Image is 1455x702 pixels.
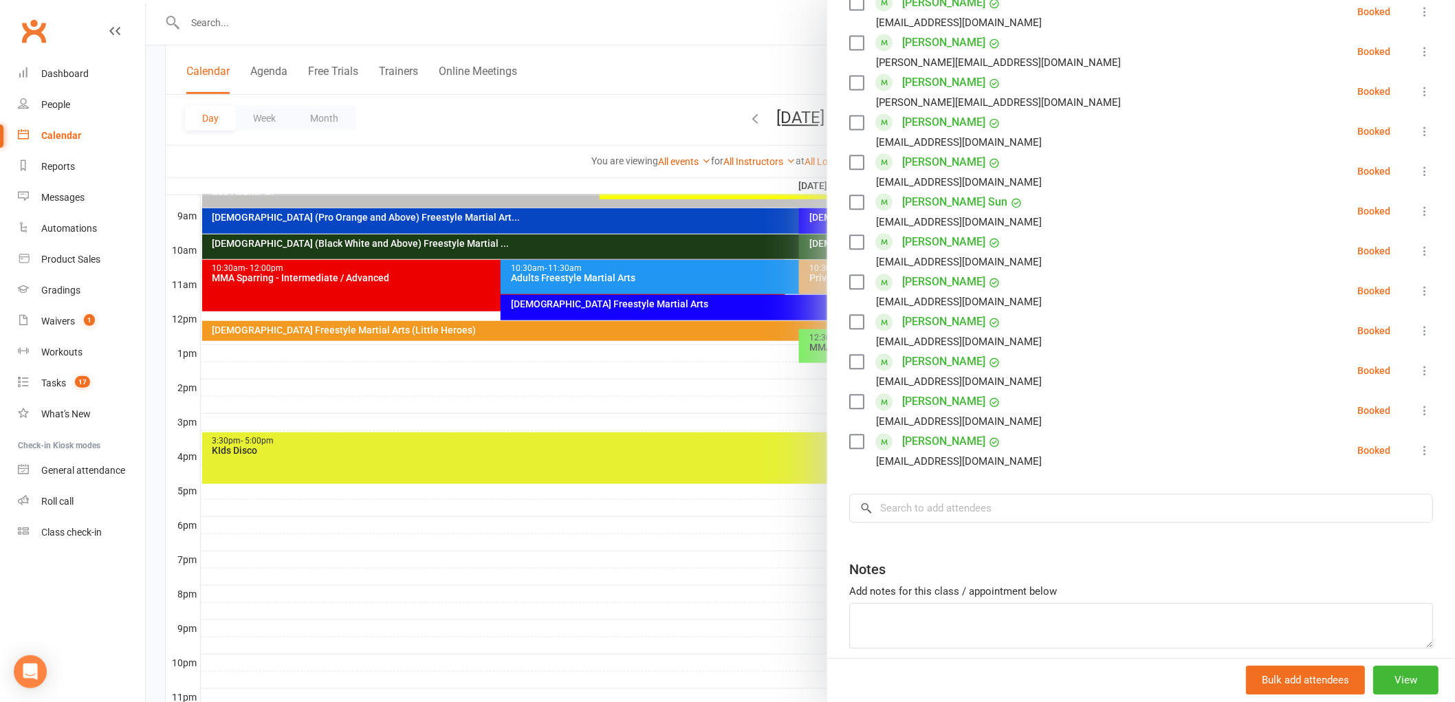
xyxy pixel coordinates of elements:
[1357,47,1390,56] div: Booked
[41,223,97,234] div: Automations
[876,452,1042,470] div: [EMAIL_ADDRESS][DOMAIN_NAME]
[1357,406,1390,415] div: Booked
[1357,446,1390,455] div: Booked
[41,408,91,419] div: What's New
[41,465,125,476] div: General attendance
[1357,7,1390,17] div: Booked
[876,293,1042,311] div: [EMAIL_ADDRESS][DOMAIN_NAME]
[41,316,75,327] div: Waivers
[17,14,51,48] a: Clubworx
[41,192,85,203] div: Messages
[18,486,145,517] a: Roll call
[876,213,1042,231] div: [EMAIL_ADDRESS][DOMAIN_NAME]
[1357,326,1390,336] div: Booked
[18,455,145,486] a: General attendance kiosk mode
[41,99,70,110] div: People
[18,399,145,430] a: What's New
[1357,366,1390,375] div: Booked
[1357,166,1390,176] div: Booked
[902,72,985,94] a: [PERSON_NAME]
[14,655,47,688] div: Open Intercom Messenger
[84,314,95,326] span: 1
[849,494,1433,523] input: Search to add attendees
[902,430,985,452] a: [PERSON_NAME]
[18,517,145,548] a: Class kiosk mode
[902,351,985,373] a: [PERSON_NAME]
[41,254,100,265] div: Product Sales
[1373,666,1438,695] button: View
[902,231,985,253] a: [PERSON_NAME]
[876,14,1042,32] div: [EMAIL_ADDRESS][DOMAIN_NAME]
[41,68,89,79] div: Dashboard
[902,311,985,333] a: [PERSON_NAME]
[1357,206,1390,216] div: Booked
[18,213,145,244] a: Automations
[902,191,1007,213] a: [PERSON_NAME] Sun
[876,373,1042,391] div: [EMAIL_ADDRESS][DOMAIN_NAME]
[902,391,985,413] a: [PERSON_NAME]
[41,347,83,358] div: Workouts
[902,32,985,54] a: [PERSON_NAME]
[1357,246,1390,256] div: Booked
[876,253,1042,271] div: [EMAIL_ADDRESS][DOMAIN_NAME]
[876,333,1042,351] div: [EMAIL_ADDRESS][DOMAIN_NAME]
[18,182,145,213] a: Messages
[41,130,81,141] div: Calendar
[41,285,80,296] div: Gradings
[876,413,1042,430] div: [EMAIL_ADDRESS][DOMAIN_NAME]
[1357,87,1390,96] div: Booked
[1357,127,1390,136] div: Booked
[902,111,985,133] a: [PERSON_NAME]
[41,377,66,388] div: Tasks
[18,337,145,368] a: Workouts
[18,58,145,89] a: Dashboard
[902,151,985,173] a: [PERSON_NAME]
[18,89,145,120] a: People
[1357,286,1390,296] div: Booked
[18,275,145,306] a: Gradings
[1246,666,1365,695] button: Bulk add attendees
[849,583,1433,600] div: Add notes for this class / appointment below
[18,244,145,275] a: Product Sales
[876,54,1121,72] div: [PERSON_NAME][EMAIL_ADDRESS][DOMAIN_NAME]
[902,271,985,293] a: [PERSON_NAME]
[41,496,74,507] div: Roll call
[18,306,145,337] a: Waivers 1
[18,120,145,151] a: Calendar
[75,376,90,388] span: 17
[876,133,1042,151] div: [EMAIL_ADDRESS][DOMAIN_NAME]
[849,560,886,579] div: Notes
[41,527,102,538] div: Class check-in
[876,94,1121,111] div: [PERSON_NAME][EMAIL_ADDRESS][DOMAIN_NAME]
[18,151,145,182] a: Reports
[876,173,1042,191] div: [EMAIL_ADDRESS][DOMAIN_NAME]
[41,161,75,172] div: Reports
[18,368,145,399] a: Tasks 17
